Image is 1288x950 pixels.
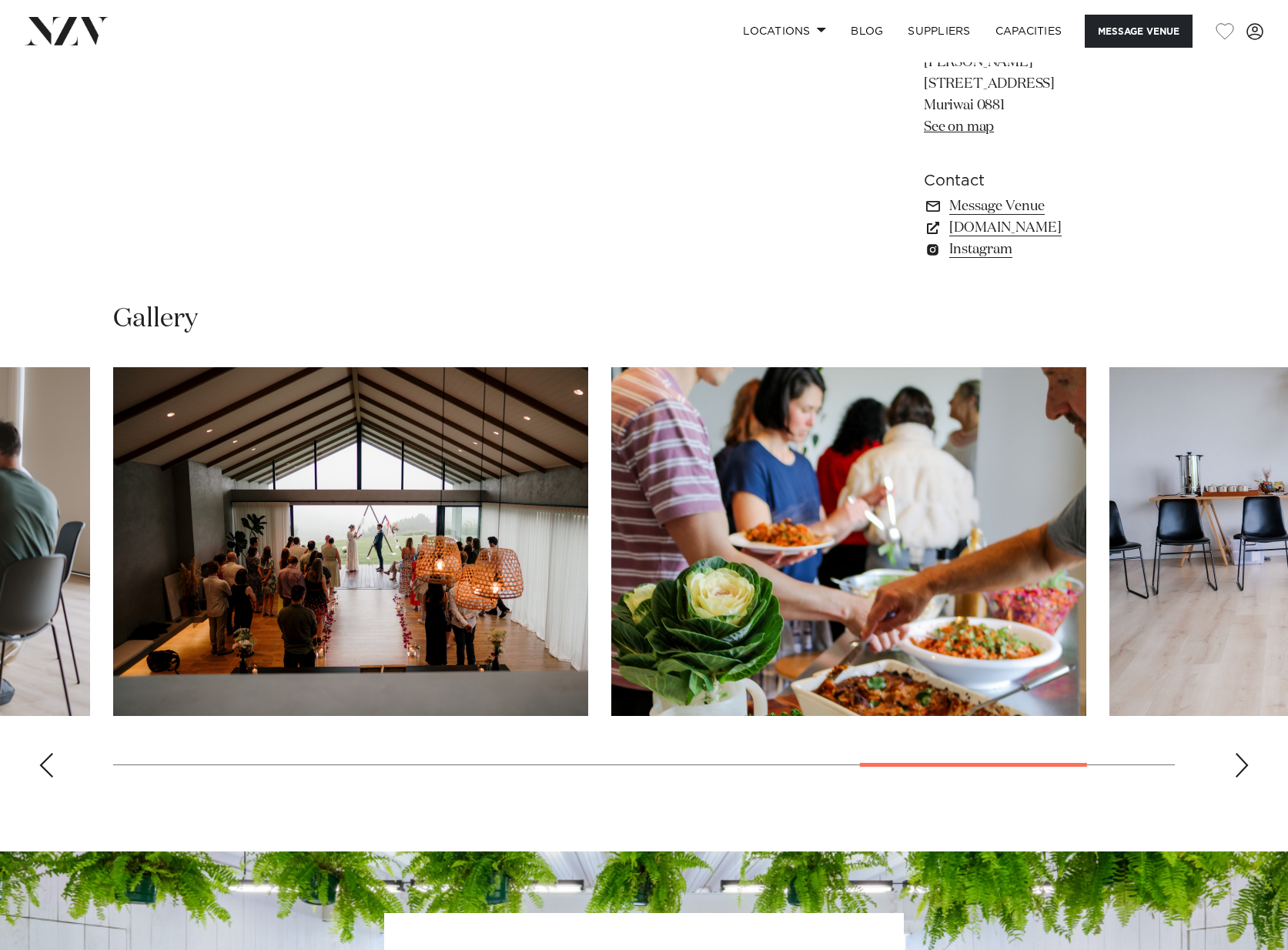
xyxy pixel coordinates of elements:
a: Locations [731,15,838,48]
swiper-slide: 8 / 10 [113,367,588,716]
swiper-slide: 9 / 10 [611,367,1086,716]
button: Message Venue [1085,15,1193,48]
a: Instagram [924,239,1175,260]
h6: Contact [924,169,1175,192]
a: SUPPLIERS [895,15,982,48]
a: BLOG [838,15,895,48]
a: Message Venue [924,196,1175,217]
img: nzv-logo.png [25,17,109,45]
a: [DOMAIN_NAME] [924,217,1175,239]
h2: Gallery [113,302,198,336]
a: See on map [924,120,994,134]
a: Capacities [983,15,1075,48]
p: [PERSON_NAME] [STREET_ADDRESS] Muriwai 0881 [924,52,1175,139]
